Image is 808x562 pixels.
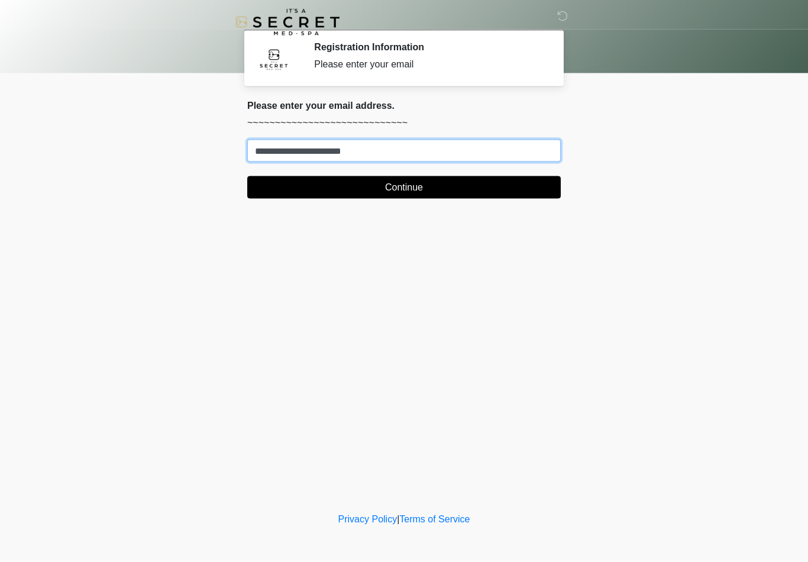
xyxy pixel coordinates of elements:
[399,514,470,524] a: Terms of Service
[397,514,399,524] a: |
[235,9,340,35] img: It's A Secret Med Spa Logo
[338,514,397,524] a: Privacy Policy
[247,100,561,111] h2: Please enter your email address.
[256,41,292,77] img: Agent Avatar
[314,57,543,72] div: Please enter your email
[247,176,561,199] button: Continue
[247,116,561,130] p: ~~~~~~~~~~~~~~~~~~~~~~~~~~~~~
[314,41,543,53] h2: Registration Information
